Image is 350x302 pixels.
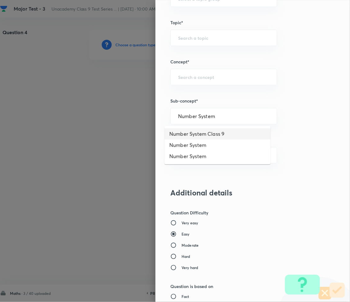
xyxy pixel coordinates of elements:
[182,265,198,270] h6: Very hard
[170,283,314,290] h5: Question is based on
[170,98,314,104] h5: Sub-concept*
[170,188,314,197] h3: Additional details
[178,74,269,80] input: Search a concept
[182,231,190,237] h6: Easy
[164,140,271,151] li: Number System
[182,294,189,299] h6: Fact
[164,128,271,140] li: Number System Class 9
[182,242,199,248] h6: Moderate
[170,209,314,216] h5: Question Difficulty
[178,35,269,41] input: Search a topic
[178,113,269,119] input: Search a sub-concept
[170,58,314,65] h5: Concept*
[273,154,275,156] button: Open
[273,76,275,77] button: Open
[182,220,198,226] h6: Very easy
[273,37,275,38] button: Open
[164,151,271,162] li: Number System
[182,254,190,259] h6: Hard
[170,19,314,26] h5: Topic*
[273,115,275,117] button: Close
